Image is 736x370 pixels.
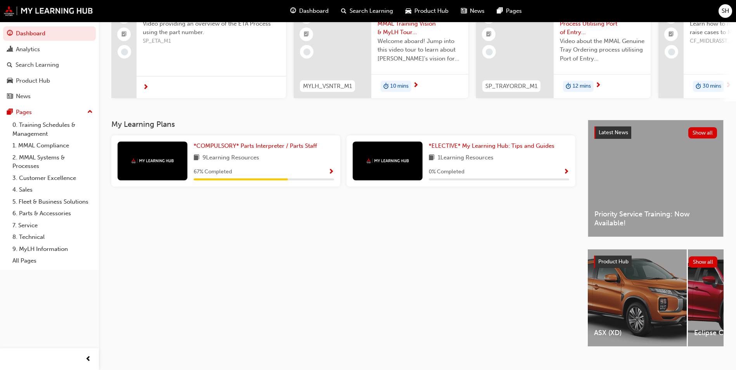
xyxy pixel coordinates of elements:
[131,158,174,163] img: mmal
[497,6,503,16] span: pages-icon
[16,45,40,54] div: Analytics
[335,3,399,19] a: search-iconSearch Learning
[378,10,462,37] span: My Learning Hub: MMAL Training Vision & MyLH Tour (Elective)
[328,169,334,176] span: Show Progress
[9,119,96,140] a: 0. Training Schedules & Management
[9,152,96,172] a: 2. MMAL Systems & Processes
[599,129,628,136] span: Latest News
[290,6,296,16] span: guage-icon
[16,108,32,117] div: Pages
[429,142,554,149] span: *ELECTIVE* My Learning Hub: Tips and Guides
[7,78,13,85] span: car-icon
[299,7,329,16] span: Dashboard
[121,48,128,55] span: learningRecordVerb_NONE-icon
[491,3,528,19] a: pages-iconPages
[429,168,464,176] span: 0 % Completed
[560,37,644,63] span: Video about the MMAL Genuine Tray Ordering process utilising Port of Entry ([PERSON_NAME]) locati...
[9,207,96,220] a: 6. Parts & Accessories
[4,6,93,16] img: mmal
[722,7,729,16] span: SH
[429,142,558,150] a: *ELECTIVE* My Learning Hub: Tips and Guides
[383,81,389,92] span: duration-icon
[560,10,644,37] span: Tray Ordering Process Utilising Port of Entry ([PERSON_NAME]) - Video
[328,167,334,177] button: Show Progress
[16,92,31,101] div: News
[461,6,467,16] span: news-icon
[9,140,96,152] a: 1. MMAL Compliance
[390,82,409,91] span: 10 mins
[668,29,674,40] span: booktick-icon
[294,4,468,98] a: MYLH_VSNTR_M1My Learning Hub: MMAL Training Vision & MyLH Tour (Elective)Welcome aboard! Jump int...
[399,3,455,19] a: car-iconProduct Hub
[588,249,687,346] a: ASX (XD)
[9,231,96,243] a: 8. Technical
[9,196,96,208] a: 5. Fleet & Business Solutions
[111,120,575,129] h3: My Learning Plans
[7,93,13,100] span: news-icon
[3,105,96,119] button: Pages
[143,84,149,91] span: next-icon
[7,30,13,37] span: guage-icon
[9,255,96,267] a: All Pages
[3,42,96,57] a: Analytics
[16,76,50,85] div: Product Hub
[703,82,721,91] span: 30 mins
[9,184,96,196] a: 4. Sales
[3,25,96,105] button: DashboardAnalyticsSearch LearningProduct HubNews
[594,210,717,227] span: Priority Service Training: Now Available!
[9,220,96,232] a: 7. Service
[7,109,13,116] span: pages-icon
[598,258,629,265] span: Product Hub
[414,7,449,16] span: Product Hub
[476,4,651,98] a: SP_TRAYORDR_M1Tray Ordering Process Utilising Port of Entry ([PERSON_NAME]) - VideoVideo about th...
[689,256,718,268] button: Show all
[143,37,280,46] span: SP_ETA_M1
[455,3,491,19] a: news-iconNews
[194,142,317,149] span: *COMPULSORY* Parts Interpreter / Parts Staff
[194,153,199,163] span: book-icon
[303,48,310,55] span: learningRecordVerb_NONE-icon
[85,354,91,364] span: prev-icon
[696,81,701,92] span: duration-icon
[413,82,419,89] span: next-icon
[194,168,232,176] span: 67 % Completed
[506,7,522,16] span: Pages
[304,29,309,40] span: booktick-icon
[563,169,569,176] span: Show Progress
[303,82,352,91] span: MYLH_VSNTR_M1
[573,82,591,91] span: 12 mins
[3,58,96,72] a: Search Learning
[87,107,93,117] span: up-icon
[470,7,485,16] span: News
[563,167,569,177] button: Show Progress
[121,29,127,40] span: booktick-icon
[3,26,96,41] a: Dashboard
[3,89,96,104] a: News
[566,81,571,92] span: duration-icon
[438,153,494,163] span: 1 Learning Resources
[429,153,435,163] span: book-icon
[726,82,731,89] span: next-icon
[194,142,320,150] a: *COMPULSORY* Parts Interpreter / Parts Staff
[719,4,732,18] button: SH
[203,153,259,163] span: 9 Learning Resources
[594,126,717,139] a: Latest NewsShow all
[378,37,462,63] span: Welcome aboard! Jump into this video tour to learn about [PERSON_NAME]'s vision for your learning...
[143,19,280,37] span: Video providing an overview of the ETA Process using the part number.
[366,158,409,163] img: mmal
[111,4,286,98] a: Parts ETA Process - VideoVideo providing an overview of the ETA Process using the part number.SP_...
[486,48,493,55] span: learningRecordVerb_NONE-icon
[405,6,411,16] span: car-icon
[594,329,681,337] span: ASX (XD)
[7,46,13,53] span: chart-icon
[485,82,537,91] span: SP_TRAYORDR_M1
[16,61,59,69] div: Search Learning
[3,74,96,88] a: Product Hub
[688,127,717,138] button: Show all
[588,120,724,237] a: Latest NewsShow allPriority Service Training: Now Available!
[594,256,717,268] a: Product HubShow all
[668,48,675,55] span: learningRecordVerb_NONE-icon
[9,172,96,184] a: 3. Customer Excellence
